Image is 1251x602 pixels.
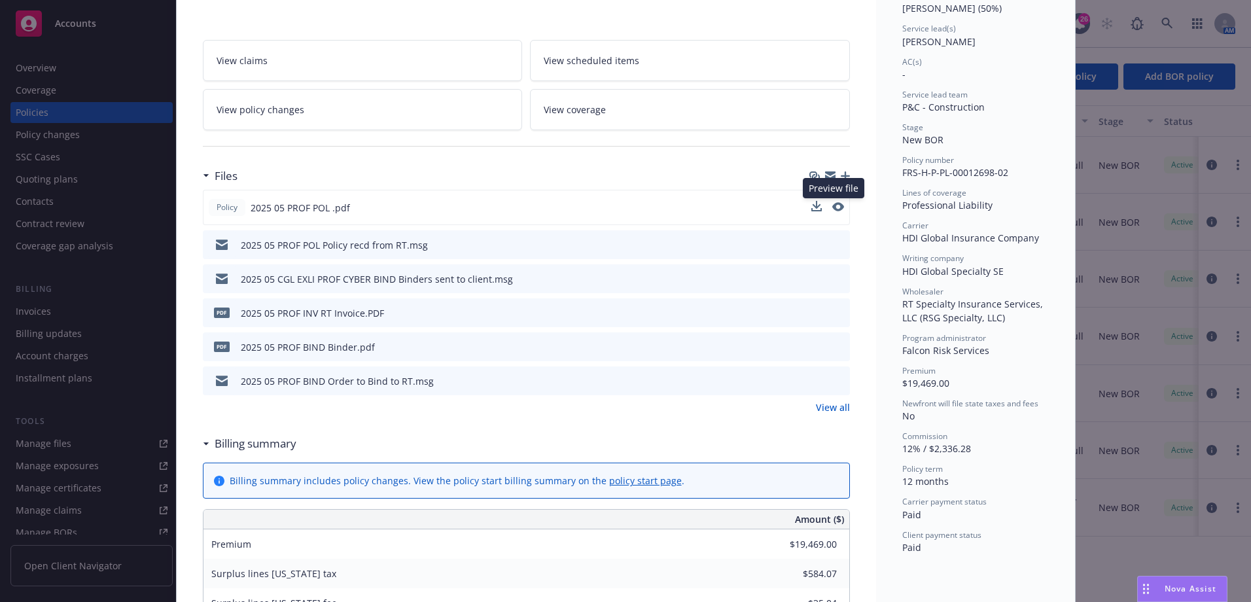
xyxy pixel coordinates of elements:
[251,201,350,215] span: 2025 05 PROF POL .pdf
[217,54,268,67] span: View claims
[902,187,966,198] span: Lines of coverage
[211,538,251,550] span: Premium
[902,398,1038,409] span: Newfront will file state taxes and fees
[902,154,954,166] span: Policy number
[816,400,850,414] a: View all
[902,166,1008,179] span: FRS-H-P-PL-00012698-02
[812,374,822,388] button: download file
[230,474,684,487] div: Billing summary includes policy changes. View the policy start billing summary on the .
[203,435,296,452] div: Billing summary
[902,286,943,297] span: Wholesaler
[812,272,822,286] button: download file
[833,272,845,286] button: preview file
[803,178,864,198] div: Preview file
[241,238,428,252] div: 2025 05 PROF POL Policy recd from RT.msg
[795,512,844,526] span: Amount ($)
[241,374,434,388] div: 2025 05 PROF BIND Order to Bind to RT.msg
[902,529,981,540] span: Client payment status
[203,40,523,81] a: View claims
[241,306,384,320] div: 2025 05 PROF INV RT Invoice.PDF
[902,410,915,422] span: No
[760,535,845,554] input: 0.00
[1138,576,1154,601] div: Drag to move
[833,340,845,354] button: preview file
[902,199,993,211] span: Professional Liability
[902,496,987,507] span: Carrier payment status
[530,40,850,81] a: View scheduled items
[214,308,230,317] span: PDF
[902,23,956,34] span: Service lead(s)
[902,442,971,455] span: 12% / $2,336.28
[902,298,1046,324] span: RT Specialty Insurance Services, LLC (RSG Specialty, LLC)
[902,133,943,146] span: New BOR
[902,265,1004,277] span: HDI Global Specialty SE
[833,374,845,388] button: preview file
[902,365,936,376] span: Premium
[902,68,906,80] span: -
[902,541,921,554] span: Paid
[902,232,1039,244] span: HDI Global Insurance Company
[609,474,682,487] a: policy start page
[812,340,822,354] button: download file
[812,238,822,252] button: download file
[214,202,240,213] span: Policy
[215,168,238,185] h3: Files
[544,54,639,67] span: View scheduled items
[902,101,985,113] span: P&C - Construction
[241,272,513,286] div: 2025 05 CGL EXLI PROF CYBER BIND Binders sent to client.msg
[544,103,606,116] span: View coverage
[902,89,968,100] span: Service lead team
[211,567,336,580] span: Surplus lines [US_STATE] tax
[902,377,949,389] span: $19,469.00
[1137,576,1227,602] button: Nova Assist
[902,431,947,442] span: Commission
[832,201,844,215] button: preview file
[217,103,304,116] span: View policy changes
[530,89,850,130] a: View coverage
[833,306,845,320] button: preview file
[215,435,296,452] h3: Billing summary
[760,564,845,584] input: 0.00
[902,56,922,67] span: AC(s)
[203,168,238,185] div: Files
[811,201,822,211] button: download file
[1165,583,1216,594] span: Nova Assist
[902,463,943,474] span: Policy term
[214,342,230,351] span: pdf
[833,238,845,252] button: preview file
[902,122,923,133] span: Stage
[203,89,523,130] a: View policy changes
[902,253,964,264] span: Writing company
[902,220,928,231] span: Carrier
[902,508,921,521] span: Paid
[811,201,822,215] button: download file
[902,475,949,487] span: 12 months
[812,306,822,320] button: download file
[241,340,375,354] div: 2025 05 PROF BIND Binder.pdf
[902,344,989,357] span: Falcon Risk Services
[832,202,844,211] button: preview file
[902,35,976,48] span: [PERSON_NAME]
[902,332,986,344] span: Program administrator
